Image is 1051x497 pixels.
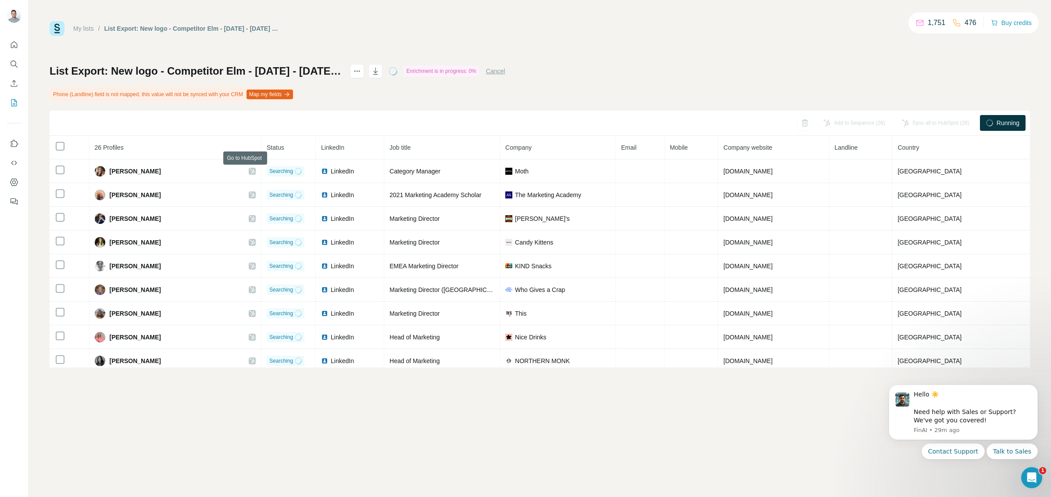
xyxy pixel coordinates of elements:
span: 1 [1039,467,1046,474]
span: Candy Kittens [515,238,553,247]
span: [GEOGRAPHIC_DATA] [897,239,962,246]
span: LinkedIn [331,214,354,223]
img: company-logo [505,215,512,222]
span: [DOMAIN_NAME] [723,168,772,175]
img: company-logo [505,263,512,268]
span: [PERSON_NAME] [110,167,161,176]
span: [PERSON_NAME] [110,357,161,365]
span: Landline [834,144,858,151]
iframe: Intercom live chat [1021,467,1042,488]
span: [PERSON_NAME] [110,238,161,247]
button: Dashboard [7,174,21,190]
img: LinkedIn logo [321,215,328,222]
button: Feedback [7,194,21,209]
span: This [515,309,526,318]
span: Searching [269,310,293,317]
button: Quick start [7,37,21,53]
div: List Export: New logo - Competitor Elm - [DATE] - [DATE] 20:32 [104,24,279,33]
span: Who Gives a Crap [515,285,565,294]
button: Use Surfe API [7,155,21,171]
span: LinkedIn [331,285,354,294]
span: [DOMAIN_NAME] [723,263,772,270]
button: Search [7,56,21,72]
span: 2021 Marketing Academy Scholar [390,191,481,198]
span: Head of Marketing [390,334,440,341]
span: The Marketing Academy [515,191,581,199]
img: Avatar [95,356,105,366]
span: Marketing Director [390,215,440,222]
img: Avatar [95,166,105,176]
img: Avatar [95,308,105,319]
img: LinkedIn logo [321,168,328,175]
span: [GEOGRAPHIC_DATA] [897,215,962,222]
img: company-logo [505,357,512,364]
img: Avatar [95,332,105,342]
img: company-logo [505,168,512,175]
span: [DOMAIN_NAME] [723,239,772,246]
img: Avatar [95,237,105,248]
span: [PERSON_NAME]'s [515,214,570,223]
span: [DOMAIN_NAME] [723,286,772,293]
span: Email [621,144,636,151]
span: [GEOGRAPHIC_DATA] [897,168,962,175]
img: LinkedIn logo [321,357,328,364]
span: LinkedIn [331,238,354,247]
button: Enrich CSV [7,76,21,91]
button: My lists [7,95,21,111]
span: Company [505,144,532,151]
img: company-logo [505,310,512,317]
span: [PERSON_NAME] [110,214,161,223]
span: Category Manager [390,168,440,175]
img: company-logo [505,191,512,198]
img: company-logo [505,287,512,292]
img: Avatar [95,213,105,224]
span: [DOMAIN_NAME] [723,334,772,341]
span: NORTHERN MONK [515,357,570,365]
span: EMEA Marketing Director [390,263,458,270]
span: [GEOGRAPHIC_DATA] [897,310,962,317]
span: [PERSON_NAME] [110,191,161,199]
iframe: Intercom notifications message [876,373,1051,493]
span: Searching [269,167,293,175]
img: company-logo [505,334,512,341]
span: Marketing Director [390,239,440,246]
img: LinkedIn logo [321,334,328,341]
span: [DOMAIN_NAME] [723,215,772,222]
a: My lists [73,25,94,32]
img: Avatar [95,190,105,200]
span: Searching [269,286,293,294]
span: LinkedIn [331,167,354,176]
button: actions [350,64,364,78]
span: Searching [269,215,293,223]
p: 1,751 [928,18,945,28]
span: 26 Profiles [95,144,124,151]
span: Searching [269,191,293,199]
span: Job title [390,144,411,151]
span: Head of Marketing [390,357,440,364]
span: Searching [269,262,293,270]
img: LinkedIn logo [321,191,328,198]
img: Avatar [95,261,105,271]
p: 476 [965,18,976,28]
span: Marketing Director [390,310,440,317]
img: company-logo [505,239,512,246]
img: Avatar [95,285,105,295]
span: [GEOGRAPHIC_DATA] [897,263,962,270]
span: Moth [515,167,529,176]
span: Country [897,144,919,151]
span: [GEOGRAPHIC_DATA] [897,286,962,293]
span: Company website [723,144,772,151]
span: LinkedIn [331,191,354,199]
button: Buy credits [991,17,1032,29]
span: [PERSON_NAME] [110,309,161,318]
span: Marketing Director ([GEOGRAPHIC_DATA] & [GEOGRAPHIC_DATA]) [390,286,581,293]
span: [PERSON_NAME] [110,333,161,342]
img: Avatar [7,9,21,23]
h1: List Export: New logo - Competitor Elm - [DATE] - [DATE] 20:32 [50,64,342,78]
